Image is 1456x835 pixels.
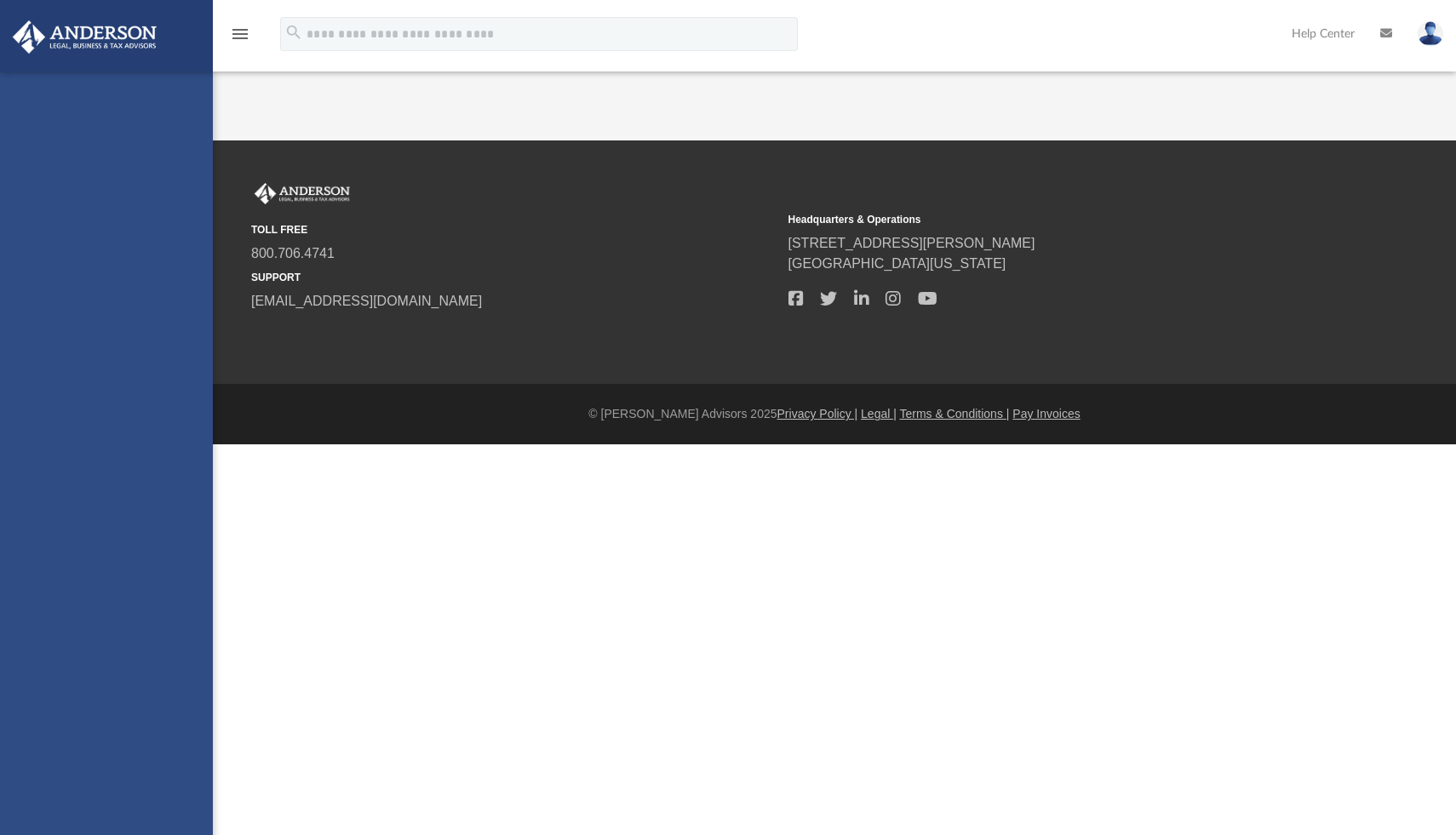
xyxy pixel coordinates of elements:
[1012,407,1080,420] a: Pay Invoices
[251,270,777,285] small: SUPPORT
[788,212,1314,227] small: Headquarters & Operations
[230,24,250,44] i: menu
[788,256,1006,271] a: [GEOGRAPHIC_DATA][US_STATE]
[251,294,482,308] a: [EMAIL_ADDRESS][DOMAIN_NAME]
[251,222,777,237] small: TOLL FREE
[788,236,1035,250] a: [STREET_ADDRESS][PERSON_NAME]
[230,32,250,44] a: menu
[284,23,303,42] i: search
[861,407,897,420] a: Legal |
[777,407,858,420] a: Privacy Policy |
[1418,21,1443,46] img: User Pic
[251,246,335,260] a: 800.706.4741
[900,407,1010,420] a: Terms & Conditions |
[8,20,162,54] img: Anderson Advisors Platinum Portal
[213,405,1456,423] div: © [PERSON_NAME] Advisors 2025
[251,183,353,205] img: Anderson Advisors Platinum Portal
